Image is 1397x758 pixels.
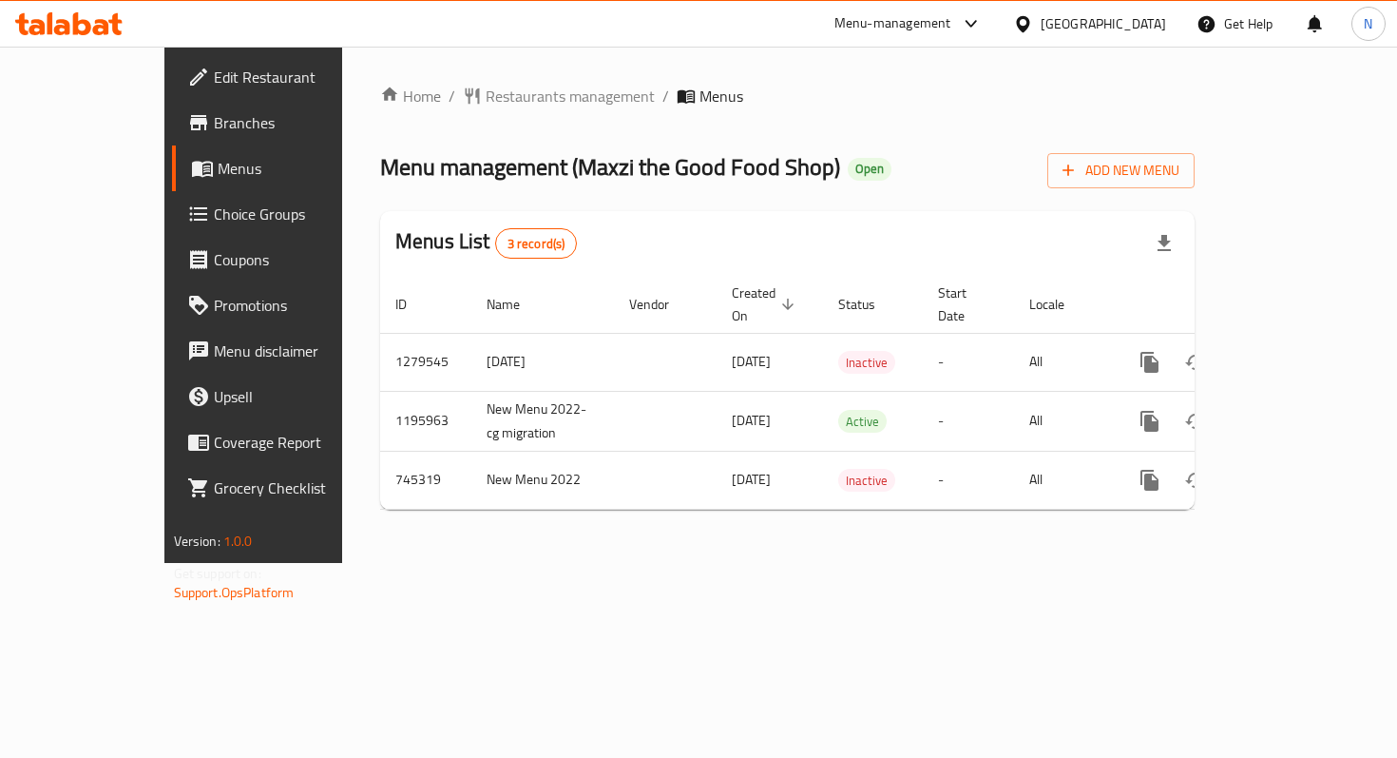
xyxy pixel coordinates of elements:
[1127,340,1173,385] button: more
[172,282,397,328] a: Promotions
[629,293,694,316] span: Vendor
[218,157,382,180] span: Menus
[486,85,655,107] span: Restaurants management
[174,580,295,605] a: Support.OpsPlatform
[1141,221,1187,266] div: Export file
[1047,153,1195,188] button: Add New Menu
[1041,13,1166,34] div: [GEOGRAPHIC_DATA]
[1112,276,1325,334] th: Actions
[662,85,669,107] li: /
[172,328,397,374] a: Menu disclaimer
[172,54,397,100] a: Edit Restaurant
[174,561,261,586] span: Get support on:
[380,146,840,188] span: Menu management ( Maxzi the Good Food Shop )
[172,465,397,511] a: Grocery Checklist
[838,293,900,316] span: Status
[1127,398,1173,444] button: more
[1014,333,1112,391] td: All
[380,391,471,451] td: 1195963
[732,282,800,327] span: Created On
[1014,391,1112,451] td: All
[471,451,614,509] td: New Menu 2022
[1173,340,1218,385] button: Change Status
[923,333,1014,391] td: -
[214,66,382,88] span: Edit Restaurant
[699,85,743,107] span: Menus
[923,451,1014,509] td: -
[1173,398,1218,444] button: Change Status
[495,228,578,259] div: Total records count
[471,391,614,451] td: New Menu 2022-cg migration
[172,237,397,282] a: Coupons
[487,293,545,316] span: Name
[172,100,397,146] a: Branches
[214,340,382,362] span: Menu disclaimer
[848,158,891,181] div: Open
[732,349,771,374] span: [DATE]
[834,12,951,35] div: Menu-management
[172,419,397,465] a: Coverage Report
[1029,293,1089,316] span: Locale
[1173,457,1218,503] button: Change Status
[214,111,382,134] span: Branches
[938,282,991,327] span: Start Date
[1127,457,1173,503] button: more
[838,470,895,492] span: Inactive
[838,351,895,374] div: Inactive
[471,333,614,391] td: [DATE]
[174,529,220,554] span: Version:
[223,529,253,554] span: 1.0.0
[449,85,455,107] li: /
[380,451,471,509] td: 745319
[214,385,382,408] span: Upsell
[172,146,397,191] a: Menus
[214,431,382,454] span: Coverage Report
[838,352,895,374] span: Inactive
[380,276,1325,510] table: enhanced table
[838,410,887,433] div: Active
[923,391,1014,451] td: -
[1014,451,1112,509] td: All
[732,408,771,433] span: [DATE]
[1364,13,1372,34] span: N
[732,467,771,492] span: [DATE]
[463,85,655,107] a: Restaurants management
[1062,159,1179,183] span: Add New Menu
[838,469,895,492] div: Inactive
[172,191,397,237] a: Choice Groups
[380,333,471,391] td: 1279545
[172,374,397,419] a: Upsell
[838,411,887,433] span: Active
[380,85,1195,107] nav: breadcrumb
[496,235,577,253] span: 3 record(s)
[214,476,382,499] span: Grocery Checklist
[214,294,382,317] span: Promotions
[214,203,382,225] span: Choice Groups
[848,161,891,177] span: Open
[395,293,431,316] span: ID
[214,248,382,271] span: Coupons
[380,85,441,107] a: Home
[395,227,577,259] h2: Menus List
